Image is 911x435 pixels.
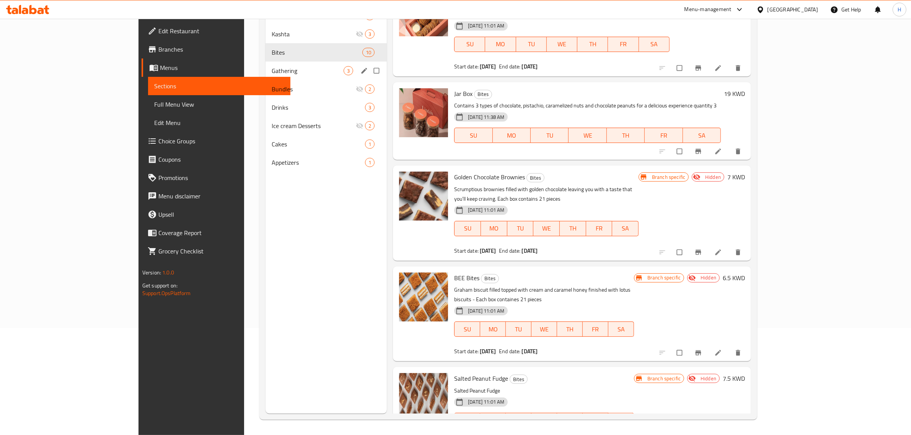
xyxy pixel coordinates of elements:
[480,413,506,428] button: MO
[714,349,724,357] a: Edit menu item
[154,100,285,109] span: Full Menu View
[510,223,531,234] span: TU
[458,130,489,141] span: SU
[365,103,375,112] div: items
[465,206,507,214] span: [DATE] 11:01 AM
[510,375,528,384] div: Bites
[154,81,285,91] span: Sections
[610,130,642,141] span: TH
[672,346,688,360] span: Select to update
[272,48,362,57] span: Bites
[519,39,544,50] span: TU
[569,128,606,143] button: WE
[154,118,285,127] span: Edit Menu
[481,274,499,283] span: Bites
[272,29,356,39] div: Kashta
[547,37,577,52] button: WE
[611,324,631,335] span: SA
[608,321,634,337] button: SA
[690,244,708,261] button: Branch-specific-item
[607,128,645,143] button: TH
[142,268,161,278] span: Version:
[272,66,344,75] span: Gathering
[690,344,708,361] button: Branch-specific-item
[510,375,527,384] span: Bites
[454,246,479,256] span: Start date:
[484,223,504,234] span: MO
[615,223,636,234] span: SA
[399,172,448,221] img: Golden Chocolate Brownies
[690,60,708,76] button: Branch-specific-item
[356,30,363,38] svg: Inactive section
[162,268,174,278] span: 1.0.0
[458,324,477,335] span: SU
[359,66,371,76] button: edit
[583,321,608,337] button: FR
[362,48,375,57] div: items
[493,128,531,143] button: MO
[531,128,569,143] button: TU
[266,3,387,175] nav: Menu sections
[672,144,688,159] span: Select to update
[399,273,448,321] img: BEE Bites
[612,221,639,236] button: SA
[535,324,554,335] span: WE
[454,171,525,183] span: Golden Chocolate Brownies
[481,221,507,236] button: MO
[399,88,448,137] img: Jar Box
[454,185,639,204] p: Scrumptious brownies filled with golden chocolate leaving you with a taste that you’ll keep cravi...
[580,39,605,50] span: TH
[356,85,363,93] svg: Inactive section
[727,172,745,182] h6: 7 KWD
[272,84,356,94] div: Bundles
[557,321,583,337] button: TH
[454,101,721,110] p: Contains 3 types of chocolate, pistachio, caramelized nuts and chocolate peanuts for a delicious ...
[533,221,560,236] button: WE
[644,375,684,382] span: Branch specific
[344,67,353,75] span: 3
[480,62,496,71] b: [DATE]
[465,307,507,315] span: [DATE] 11:01 AM
[714,248,724,256] a: Edit menu item
[158,228,285,237] span: Coverage Report
[730,143,748,160] button: delete
[272,140,365,149] span: Cakes
[148,95,291,114] a: Full Menu View
[648,130,680,141] span: FR
[516,37,547,52] button: TU
[454,373,508,384] span: Salted Peanut Fudge
[898,5,901,14] span: H
[142,288,191,298] a: Support.OpsPlatform
[690,143,708,160] button: Branch-specific-item
[158,247,285,256] span: Grocery Checklist
[586,221,613,236] button: FR
[158,210,285,219] span: Upsell
[454,88,473,99] span: Jar Box
[454,321,480,337] button: SU
[672,245,688,260] span: Select to update
[714,148,724,155] a: Edit menu item
[142,169,291,187] a: Promotions
[272,103,365,112] span: Drinks
[698,375,719,382] span: Hidden
[480,321,506,337] button: MO
[465,22,507,29] span: [DATE] 11:01 AM
[266,43,387,62] div: Bites10
[272,121,356,130] span: Ice cream Desserts
[399,373,448,422] img: Salted Peanut Fudge
[531,321,557,337] button: WE
[148,114,291,132] a: Edit Menu
[474,90,492,99] div: Bites
[142,281,178,291] span: Get support on:
[645,128,683,143] button: FR
[458,223,478,234] span: SU
[730,244,748,261] button: delete
[724,88,745,99] h6: 19 KWD
[534,130,566,141] span: TU
[365,141,374,148] span: 1
[608,413,634,428] button: SA
[365,104,374,111] span: 3
[702,174,724,181] span: Hidden
[522,62,538,71] b: [DATE]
